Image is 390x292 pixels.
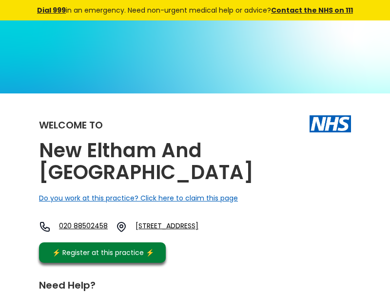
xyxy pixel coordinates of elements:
a: Contact the NHS on 111 [271,5,353,15]
div: in an emergency. Need non-urgent medical help or advice? [22,5,368,16]
a: Do you work at this practice? Click here to claim this page [39,193,238,203]
a: ⚡️ Register at this practice ⚡️ [39,242,166,263]
a: Dial 999 [37,5,66,15]
a: 020 88502458 [59,221,108,233]
img: practice location icon [116,221,127,233]
div: Welcome to [39,120,103,130]
img: telephone icon [39,221,51,233]
a: [STREET_ADDRESS] [136,221,233,233]
div: Need Help? [39,275,341,290]
img: The NHS logo [310,115,351,132]
div: ⚡️ Register at this practice ⚡️ [47,247,159,258]
h2: New Eltham And [GEOGRAPHIC_DATA] [39,140,283,183]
